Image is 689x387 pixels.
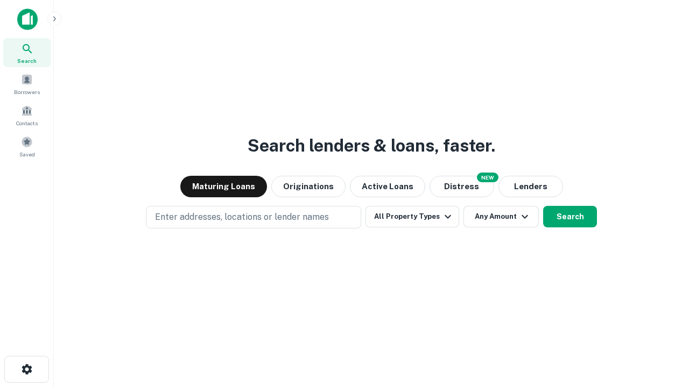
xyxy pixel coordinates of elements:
[365,206,459,227] button: All Property Types
[543,206,597,227] button: Search
[635,301,689,353] iframe: Chat Widget
[3,132,51,161] a: Saved
[248,133,495,159] h3: Search lenders & loans, faster.
[17,9,38,30] img: capitalize-icon.png
[477,173,498,182] div: NEW
[16,119,38,127] span: Contacts
[155,211,329,224] p: Enter addresses, locations or lender names
[180,176,267,197] button: Maturing Loans
[3,38,51,67] a: Search
[271,176,346,197] button: Originations
[498,176,563,197] button: Lenders
[463,206,539,227] button: Any Amount
[14,88,40,96] span: Borrowers
[3,101,51,130] a: Contacts
[350,176,425,197] button: Active Loans
[3,69,51,98] a: Borrowers
[19,150,35,159] span: Saved
[146,206,361,228] button: Enter addresses, locations or lender names
[430,176,494,197] button: Search distressed loans with lien and other non-mortgage details.
[17,56,37,65] span: Search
